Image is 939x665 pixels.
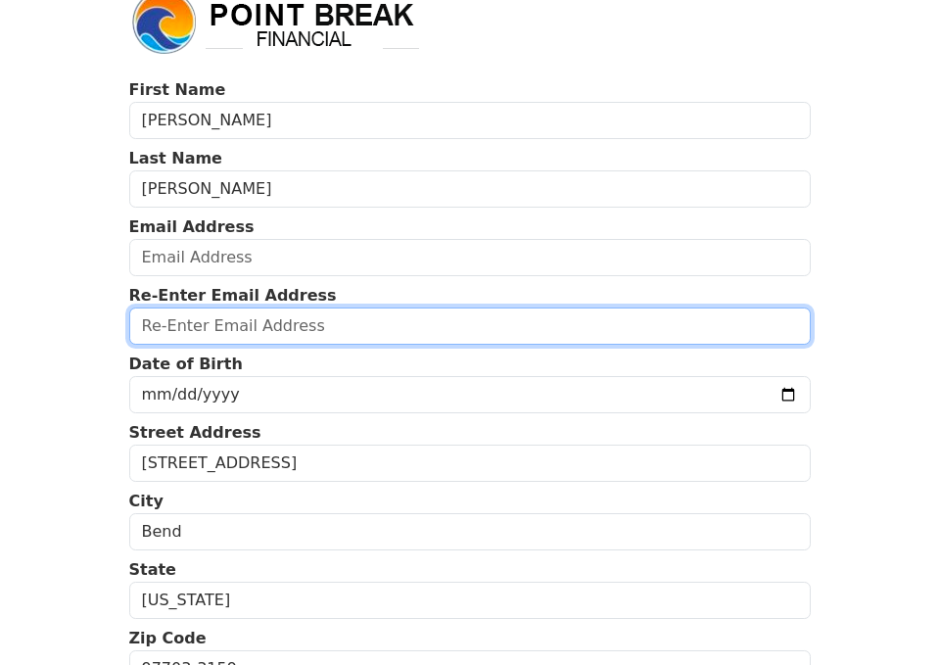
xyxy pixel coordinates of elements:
[129,308,811,345] input: Re-Enter Email Address
[129,423,261,442] strong: Street Address
[129,149,222,167] strong: Last Name
[129,170,811,208] input: Last Name
[129,355,243,373] strong: Date of Birth
[129,445,811,482] input: Street Address
[129,560,176,579] strong: State
[129,286,337,305] strong: Re-Enter Email Address
[129,629,207,647] strong: Zip Code
[129,513,811,550] input: City
[129,492,164,510] strong: City
[129,239,811,276] input: Email Address
[129,80,226,99] strong: First Name
[129,217,255,236] strong: Email Address
[129,102,811,139] input: First Name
